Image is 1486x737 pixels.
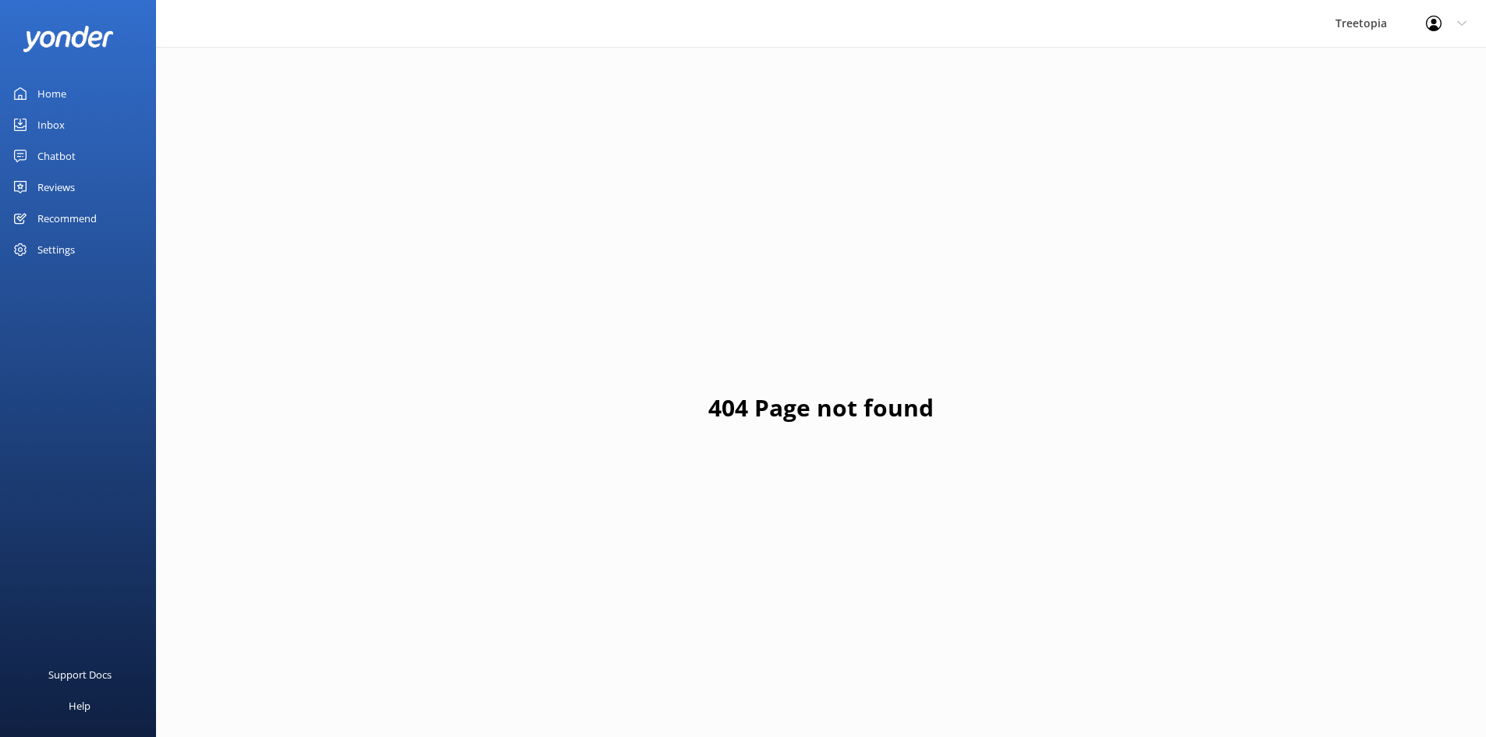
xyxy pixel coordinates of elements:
h1: 404 Page not found [708,389,934,427]
div: Support Docs [48,659,112,690]
div: Reviews [37,172,75,203]
div: Chatbot [37,140,76,172]
div: Home [37,78,66,109]
div: Recommend [37,203,97,234]
div: Help [69,690,90,721]
div: Settings [37,234,75,265]
img: yonder-white-logo.png [23,26,113,51]
div: Inbox [37,109,65,140]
